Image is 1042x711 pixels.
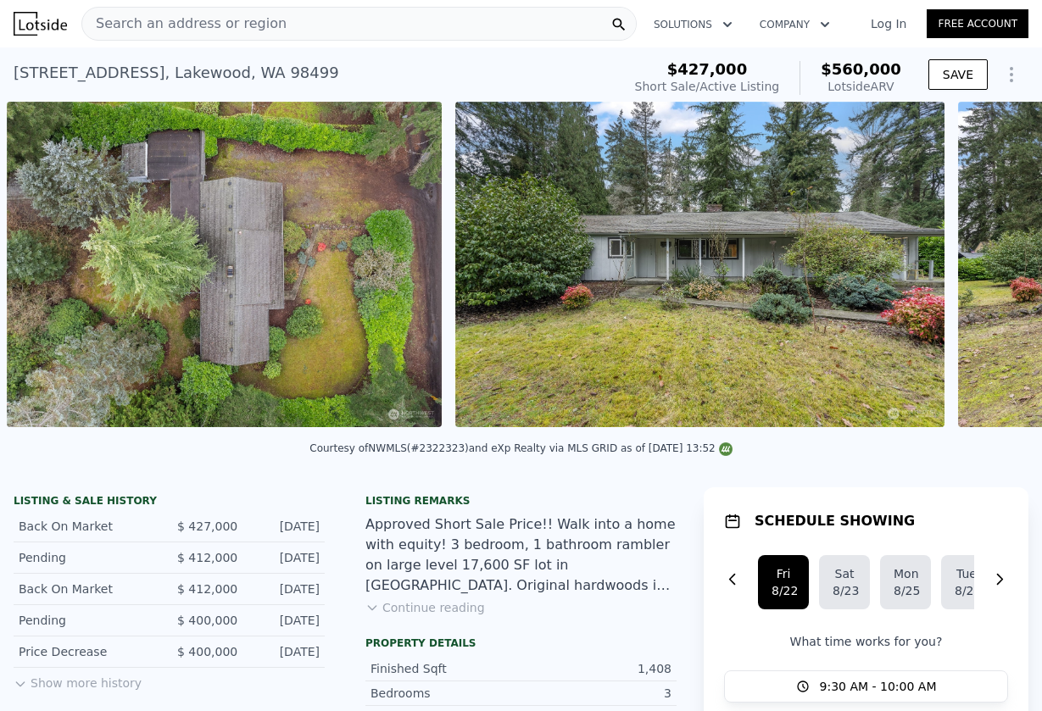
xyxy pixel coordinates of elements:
[14,12,67,36] img: Lotside
[371,660,521,677] div: Finished Sqft
[819,555,870,609] button: Sat8/23
[758,555,809,609] button: Fri8/22
[521,685,672,702] div: 3
[880,555,931,609] button: Mon8/25
[820,678,937,695] span: 9:30 AM - 10:00 AM
[371,685,521,702] div: Bedrooms
[455,102,944,427] img: Sale: 149601215 Parcel: 100712307
[309,442,732,454] div: Courtesy of NWMLS (#2322323) and eXp Realty via MLS GRID as of [DATE] 13:52
[251,580,320,597] div: [DATE]
[14,668,142,692] button: Show more history
[755,511,915,531] h1: SCHEDULE SHOWING
[251,612,320,629] div: [DATE]
[19,580,156,597] div: Back On Market
[19,612,156,629] div: Pending
[521,660,672,677] div: 1,408
[19,518,156,535] div: Back On Market
[365,494,677,508] div: Listing remarks
[833,582,856,599] div: 8/23
[821,60,901,78] span: $560,000
[894,582,917,599] div: 8/25
[251,518,320,535] div: [DATE]
[19,643,156,660] div: Price Decrease
[850,15,927,32] a: Log In
[177,614,237,627] span: $ 400,000
[365,636,677,650] div: Property details
[635,80,700,93] span: Short Sale /
[177,551,237,564] span: $ 412,000
[724,670,1008,703] button: 9:30 AM - 10:00 AM
[251,549,320,566] div: [DATE]
[955,565,978,582] div: Tue
[894,565,917,582] div: Mon
[14,61,339,85] div: [STREET_ADDRESS] , Lakewood , WA 98499
[772,565,795,582] div: Fri
[640,9,746,40] button: Solutions
[927,9,1028,38] a: Free Account
[995,58,1028,92] button: Show Options
[177,519,237,533] span: $ 427,000
[928,59,988,90] button: SAVE
[772,582,795,599] div: 8/22
[821,78,901,95] div: Lotside ARV
[7,102,442,427] img: Sale: 149601215 Parcel: 100712307
[955,582,978,599] div: 8/26
[699,80,779,93] span: Active Listing
[19,549,156,566] div: Pending
[251,643,320,660] div: [DATE]
[177,645,237,658] span: $ 400,000
[719,442,733,456] img: NWMLS Logo
[365,514,677,596] div: Approved Short Sale Price!! Walk into a home with equity! 3 bedroom, 1 bathroom rambler on large ...
[82,14,287,34] span: Search an address or region
[365,599,485,616] button: Continue reading
[667,60,748,78] span: $427,000
[724,633,1008,650] p: What time works for you?
[746,9,844,40] button: Company
[833,565,856,582] div: Sat
[941,555,992,609] button: Tue8/26
[14,494,325,511] div: LISTING & SALE HISTORY
[177,582,237,596] span: $ 412,000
